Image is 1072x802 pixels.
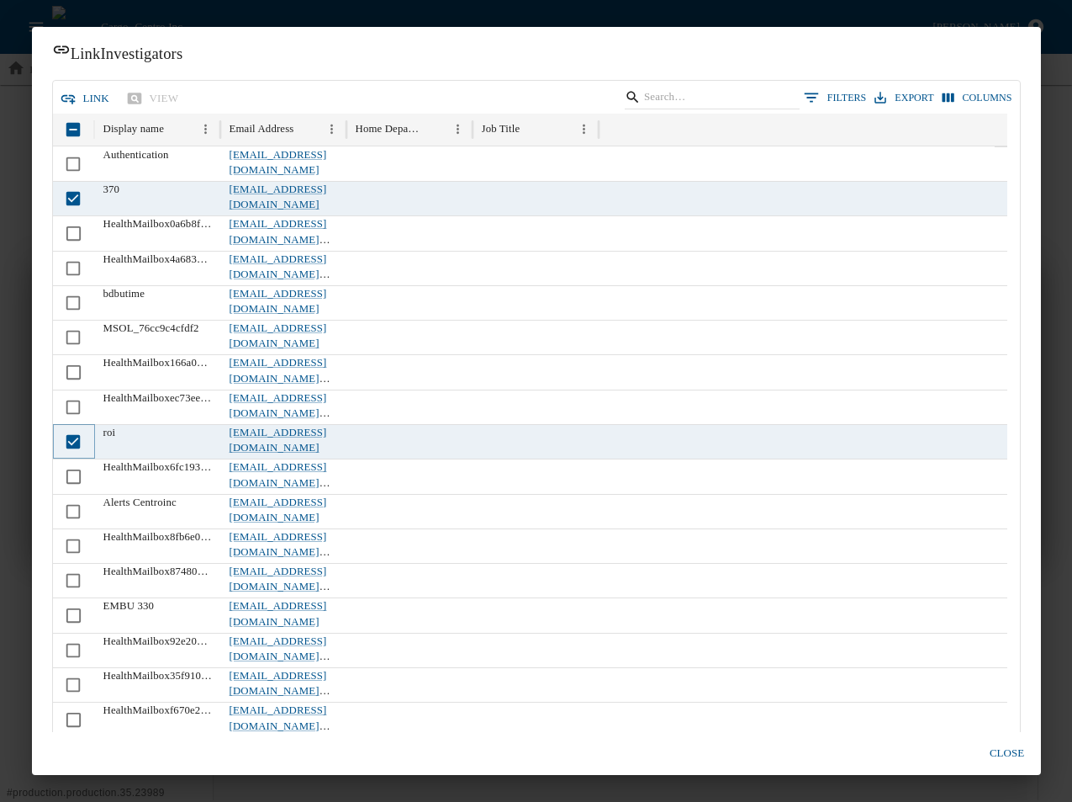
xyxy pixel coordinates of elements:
div: @[DOMAIN_NAME] [221,667,347,702]
div: EMBU 330 [95,598,221,632]
button: Sort [166,118,188,141]
div: @[DOMAIN_NAME] [221,251,347,285]
div: @[DOMAIN_NAME] [221,390,347,424]
div: Authentication [95,146,221,181]
div: bdbutime [95,285,221,320]
a: [EMAIL_ADDRESS][DOMAIN_NAME] [230,461,330,488]
a: [EMAIL_ADDRESS][DOMAIN_NAME] [230,704,330,731]
div: Job Title [482,123,520,135]
button: Sort [295,118,318,141]
div: Alerts Centroinc [95,494,221,528]
button: Menu [446,118,469,141]
div: 370 [95,181,221,215]
button: Show filters [800,85,871,110]
div: roi [95,424,221,459]
div: Display name [103,123,165,135]
div: @[DOMAIN_NAME] [221,459,347,493]
button: link [56,84,116,114]
div: Search [625,85,799,113]
button: Menu [320,118,343,141]
div: HealthMailbox92e20a7c0dec4c658d4ace4ebbc8a54b [95,633,221,667]
div: @[DOMAIN_NAME] [221,702,347,736]
div: @[DOMAIN_NAME] [221,215,347,250]
button: close [980,739,1034,768]
a: [EMAIL_ADDRESS][DOMAIN_NAME] [230,635,330,662]
div: HealthMailbox166a08ef707b4a86bf6f8a62d53d91ee [95,354,221,389]
div: Email Address [230,123,294,135]
div: @[DOMAIN_NAME] [221,633,347,667]
a: [EMAIL_ADDRESS][DOMAIN_NAME] [230,427,327,454]
a: [EMAIL_ADDRESS][DOMAIN_NAME] [230,357,330,384]
div: MSOL_76cc9c4cfdf2 [95,320,221,354]
a: [EMAIL_ADDRESS][DOMAIN_NAME] [230,253,330,280]
div: @[DOMAIN_NAME] [221,563,347,598]
div: HealthMailbox0a6b8f204928409d967225b1bcd34d47 [95,215,221,250]
a: [EMAIL_ADDRESS][DOMAIN_NAME] [230,183,327,210]
a: [EMAIL_ADDRESS][DOMAIN_NAME] [230,566,330,592]
a: [EMAIL_ADDRESS][DOMAIN_NAME] [230,670,330,697]
button: Select columns [938,86,1017,110]
button: Sort [424,118,446,141]
div: Home Department Code [356,123,423,135]
div: HealthMailboxf670e2b136ca431080f36633afd78ccf [95,702,221,736]
a: [EMAIL_ADDRESS][DOMAIN_NAME] [230,392,330,419]
a: [EMAIL_ADDRESS][DOMAIN_NAME] [230,149,327,176]
button: Menu [573,118,595,141]
button: Sort [521,118,544,141]
div: HealthMailbox87480c71497c423b983c4e15c46dddaa [95,563,221,598]
div: @[DOMAIN_NAME] [221,354,347,389]
a: [EMAIL_ADDRESS][DOMAIN_NAME] [230,600,327,627]
div: HealthMailbox8fb6e0ee72384b48bcf6e81b3d1a8f35 [95,528,221,563]
div: HealthMailbox35f910fef7e047e28bbacb703100ac58 [95,667,221,702]
input: Search… [644,86,775,109]
div: HealthMailboxec73ee69ddf741f68cee0a781d78a853 [95,390,221,424]
button: Menu [194,118,217,141]
a: [EMAIL_ADDRESS][DOMAIN_NAME] [230,322,327,349]
div: HealthMailbox6fc193c96a554e2885f9a61cd0040585 [95,459,221,493]
button: Export [870,86,937,110]
a: [EMAIL_ADDRESS][DOMAIN_NAME] [230,218,330,245]
a: [EMAIL_ADDRESS][DOMAIN_NAME] [230,531,330,558]
div: HealthMailbox4a683413ba214e2a976e15d85413970c [95,251,221,285]
div: @[DOMAIN_NAME] [221,528,347,563]
a: [EMAIL_ADDRESS][DOMAIN_NAME] [230,497,327,523]
h2: Link Investigators [32,27,1041,80]
a: [EMAIL_ADDRESS][DOMAIN_NAME] [230,288,327,315]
